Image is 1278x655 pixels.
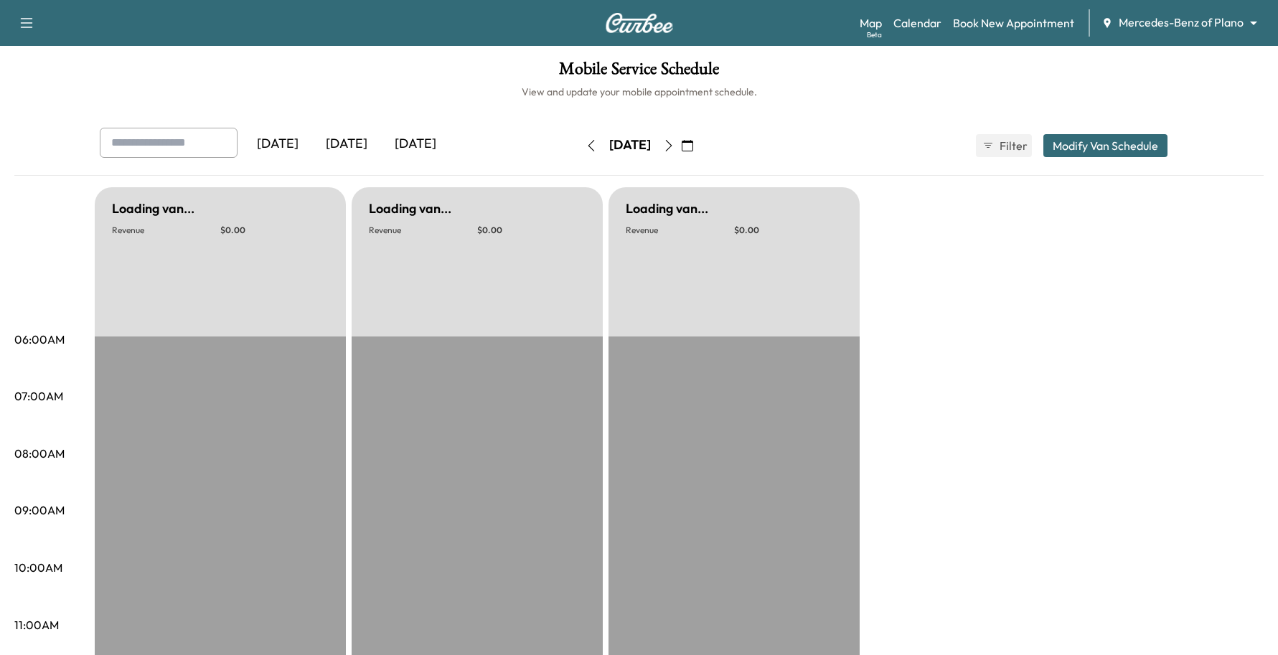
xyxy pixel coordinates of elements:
[609,136,651,154] div: [DATE]
[867,29,882,40] div: Beta
[381,128,450,161] div: [DATE]
[14,445,65,462] p: 08:00AM
[14,559,62,576] p: 10:00AM
[626,225,734,236] p: Revenue
[112,225,220,236] p: Revenue
[312,128,381,161] div: [DATE]
[14,85,1264,99] h6: View and update your mobile appointment schedule.
[243,128,312,161] div: [DATE]
[860,14,882,32] a: MapBeta
[369,225,477,236] p: Revenue
[14,616,59,633] p: 11:00AM
[1043,134,1167,157] button: Modify Van Schedule
[14,501,65,519] p: 09:00AM
[14,331,65,348] p: 06:00AM
[626,199,708,219] h5: Loading van...
[1000,137,1025,154] span: Filter
[1119,14,1244,31] span: Mercedes-Benz of Plano
[734,225,842,236] p: $ 0.00
[477,225,586,236] p: $ 0.00
[976,134,1032,157] button: Filter
[953,14,1074,32] a: Book New Appointment
[14,60,1264,85] h1: Mobile Service Schedule
[112,199,194,219] h5: Loading van...
[220,225,329,236] p: $ 0.00
[605,13,674,33] img: Curbee Logo
[369,199,451,219] h5: Loading van...
[893,14,941,32] a: Calendar
[14,387,63,405] p: 07:00AM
